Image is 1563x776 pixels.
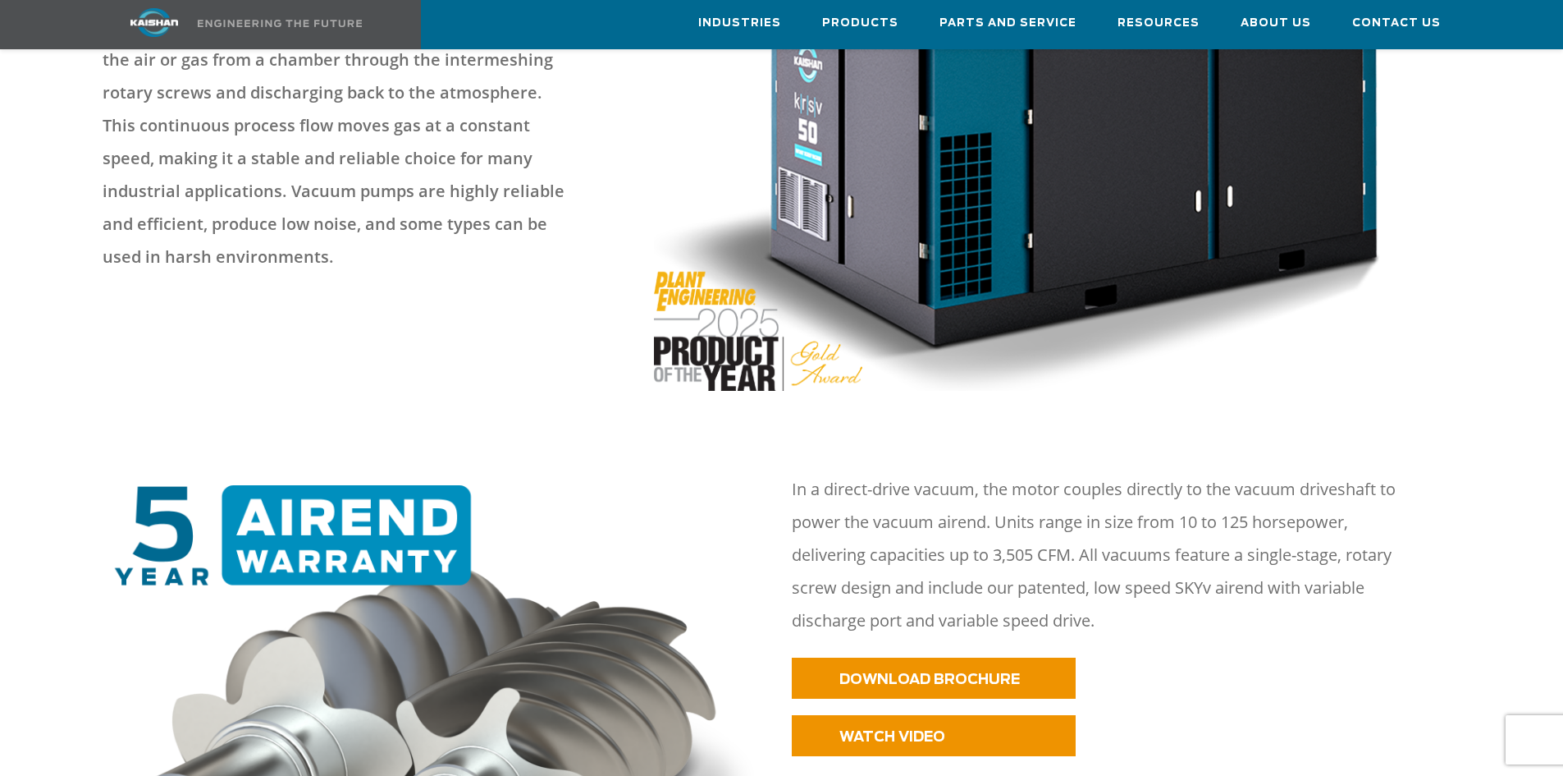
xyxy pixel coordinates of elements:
span: About Us [1241,14,1311,33]
a: About Us [1241,1,1311,45]
a: Industries [698,1,781,45]
a: DOWNLOAD BROCHURE [792,658,1076,699]
img: kaishan logo [93,8,216,37]
p: Positive displacement pumps create a vacuum by drawing the air or gas from a chamber through the ... [103,11,578,273]
span: Resources [1117,14,1200,33]
a: Contact Us [1352,1,1441,45]
img: Engineering the future [198,20,362,27]
span: Products [822,14,898,33]
a: Resources [1117,1,1200,45]
span: Parts and Service [939,14,1076,33]
span: Industries [698,14,781,33]
p: In a direct-drive vacuum, the motor couples directly to the vacuum driveshaft to power the vacuum... [792,473,1405,637]
a: Products [822,1,898,45]
span: Contact Us [1352,14,1441,33]
a: WATCH VIDEO [792,715,1076,756]
a: Parts and Service [939,1,1076,45]
span: DOWNLOAD BROCHURE [839,673,1020,686]
span: WATCH VIDEO [839,730,945,744]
